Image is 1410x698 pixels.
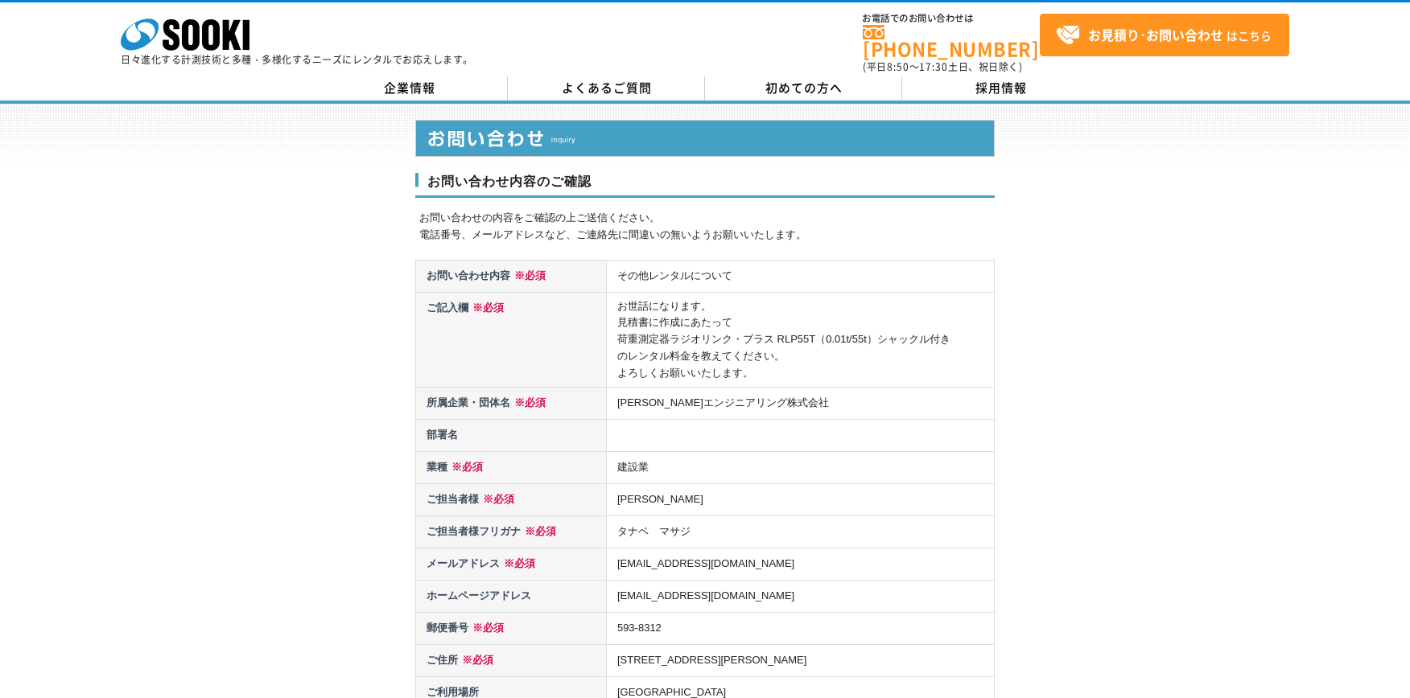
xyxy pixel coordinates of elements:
td: [EMAIL_ADDRESS][DOMAIN_NAME] [606,580,994,612]
td: [EMAIL_ADDRESS][DOMAIN_NAME] [606,548,994,580]
th: お問い合わせ内容 [416,261,607,293]
th: ご担当者様 [416,483,607,515]
th: 郵便番号 [416,612,607,644]
th: メールアドレス [416,548,607,580]
span: 初めての方へ [765,79,843,96]
span: ※必須 [510,269,546,281]
td: [PERSON_NAME] [606,483,994,515]
td: [PERSON_NAME]エンジニアリング株式会社 [606,388,994,420]
p: 日々進化する計測技術と多種・多様化するニーズにレンタルでお応えします。 [121,55,473,64]
span: ※必須 [479,493,514,505]
p: お問い合わせの内容をご確認の上ご送信ください。 電話番号、メールアドレスなど、ご連絡先に間違いの無いようお願いいたします。 [419,210,995,244]
a: お見積り･お問い合わせはこちら [1040,14,1289,56]
a: 初めての方へ [705,76,902,101]
strong: お見積り･お問い合わせ [1088,25,1223,44]
span: ※必須 [500,557,535,569]
span: ※必須 [458,654,493,666]
span: ※必須 [447,461,483,473]
td: 建設業 [606,451,994,483]
th: 部署名 [416,420,607,452]
span: 17:30 [919,60,948,74]
td: タナベ マサジ [606,515,994,548]
span: ※必須 [510,396,546,409]
a: よくあるご質問 [508,76,705,101]
td: [STREET_ADDRESS][PERSON_NAME] [606,644,994,676]
span: ※必須 [521,525,556,537]
h3: お問い合わせ内容のご確認 [415,173,995,199]
th: ご記入欄 [416,293,607,388]
th: ご住所 [416,644,607,676]
th: ホームページアドレス [416,580,607,612]
td: 593-8312 [606,612,994,644]
span: (平日 ～ 土日、祝日除く) [863,60,1022,74]
span: はこちら [1056,23,1272,47]
span: 8:50 [887,60,909,74]
th: 所属企業・団体名 [416,388,607,420]
th: ご担当者様フリガナ [416,515,607,548]
a: 企業情報 [311,76,508,101]
img: お問い合わせ [415,120,995,157]
th: 業種 [416,451,607,483]
span: ※必須 [468,622,504,634]
td: お世話になります。 見積書に作成にあたって 荷重測定器ラジオリンク・プラス RLP55T（0.01t/55t）シャックル付き のレンタル料金を教えてください。 よろしくお願いいたします。 [606,293,994,388]
a: [PHONE_NUMBER] [863,25,1040,58]
span: ※必須 [468,302,504,314]
a: 採用情報 [902,76,1099,101]
span: お電話でのお問い合わせは [863,14,1040,23]
td: その他レンタルについて [606,261,994,293]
